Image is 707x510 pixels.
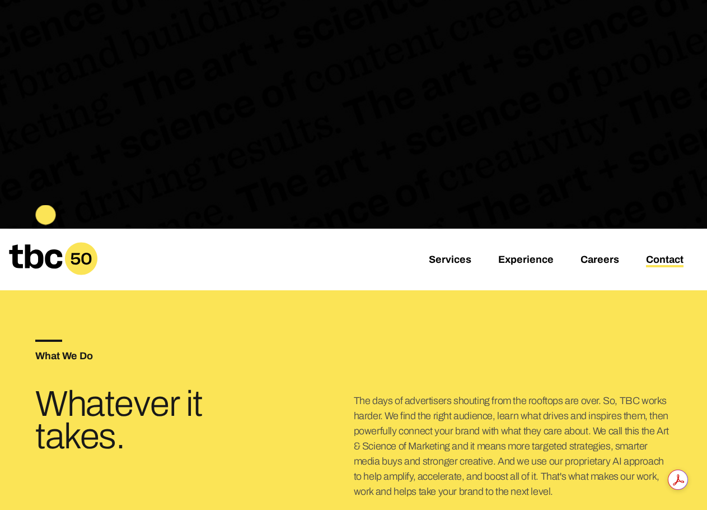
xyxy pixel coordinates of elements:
[498,254,554,267] a: Experience
[35,388,247,453] h3: Whatever it takes.
[9,267,97,279] a: Home
[35,351,353,361] h5: What We Do
[429,254,471,267] a: Services
[580,254,619,267] a: Careers
[354,393,672,499] p: The days of advertisers shouting from the rooftops are over. So, TBC works harder. We find the ri...
[646,254,683,267] a: Contact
